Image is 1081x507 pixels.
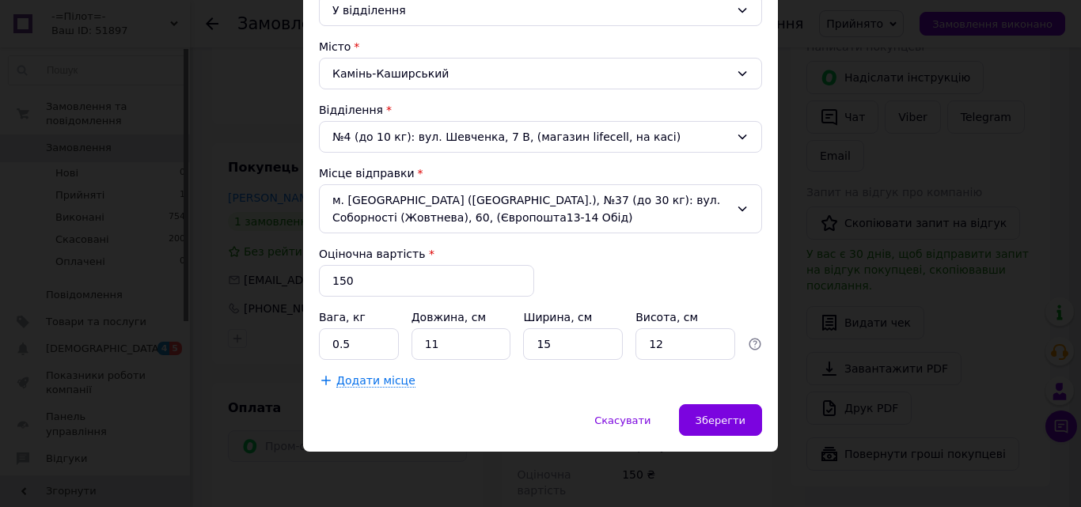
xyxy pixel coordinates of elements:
div: м. [GEOGRAPHIC_DATA] ([GEOGRAPHIC_DATA].), №37 (до 30 кг): вул. Соборності (Жовтнева), 60, (Європ... [319,184,762,233]
span: Зберегти [696,414,745,426]
div: Місто [319,39,762,55]
div: №4 (до 10 кг): вул. Шевченка, 7 В, (магазин lifecell, на касі) [319,121,762,153]
span: Скасувати [594,414,650,426]
div: Місце відправки [319,165,762,181]
label: Оціночна вартість [319,248,425,260]
label: Висота, см [635,311,701,323]
span: Додати місце [336,374,415,388]
div: У відділення [332,2,730,19]
label: Довжина, см [412,311,490,323]
div: Камінь-Каширський [319,58,762,89]
label: Вага, кг [319,311,369,323]
label: Ширина, см [523,311,595,323]
div: Відділення [319,102,762,118]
